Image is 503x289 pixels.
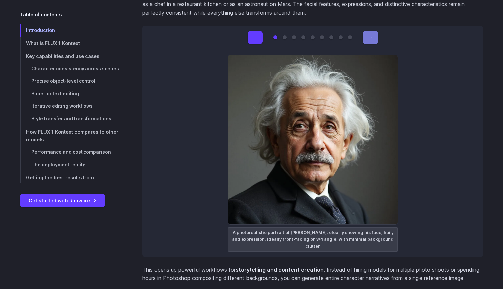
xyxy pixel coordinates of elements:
[363,31,378,44] button: →
[20,159,121,171] a: The deployment reality
[20,88,121,100] a: Superior text editing
[20,113,121,125] a: Style transfer and transformations
[31,149,111,155] span: Performance and cost comparison
[20,75,121,88] a: Precise object-level control
[301,35,305,39] button: Go to 4 of 9
[20,125,121,146] a: How FLUX.1 Kontext compares to other models
[228,227,398,252] figcaption: A photorealistic portrait of [PERSON_NAME], clearly showing his face, hair, and expression. ideal...
[311,35,315,39] button: Go to 5 of 9
[26,53,99,59] span: Key capabilities and use cases
[348,35,352,39] button: Go to 9 of 9
[26,27,55,33] span: Introduction
[20,171,121,192] a: Getting the best results from instruction-based editing
[20,63,121,75] a: Character consistency across scenes
[31,78,95,84] span: Precise object-level control
[142,266,483,283] p: This opens up powerful workflows for . Instead of hiring models for multiple photo shoots or spen...
[283,35,287,39] button: Go to 2 of 9
[320,35,324,39] button: Go to 6 of 9
[31,103,93,109] span: Iterative editing workflows
[26,175,94,188] span: Getting the best results from instruction-based editing
[20,146,121,159] a: Performance and cost comparison
[31,162,85,167] span: The deployment reality
[292,35,296,39] button: Go to 3 of 9
[20,11,62,18] span: Table of contents
[20,24,121,37] a: Introduction
[20,100,121,113] a: Iterative editing workflows
[31,66,119,71] span: Character consistency across scenes
[273,35,277,39] button: Go to 1 of 9
[26,129,118,142] span: How FLUX.1 Kontext compares to other models
[20,50,121,63] a: Key capabilities and use cases
[20,37,121,50] a: What is FLUX.1 Kontext
[236,266,324,273] strong: storytelling and content creation
[228,55,398,225] img: Elderly man with white, tousled hair and a mustache wearing a black suit and tie, posing for a se...
[31,91,79,96] span: Superior text editing
[329,35,333,39] button: Go to 7 of 9
[248,31,263,44] button: ←
[26,40,80,46] span: What is FLUX.1 Kontext
[20,194,105,207] a: Get started with Runware
[31,116,111,121] span: Style transfer and transformations
[339,35,343,39] button: Go to 8 of 9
